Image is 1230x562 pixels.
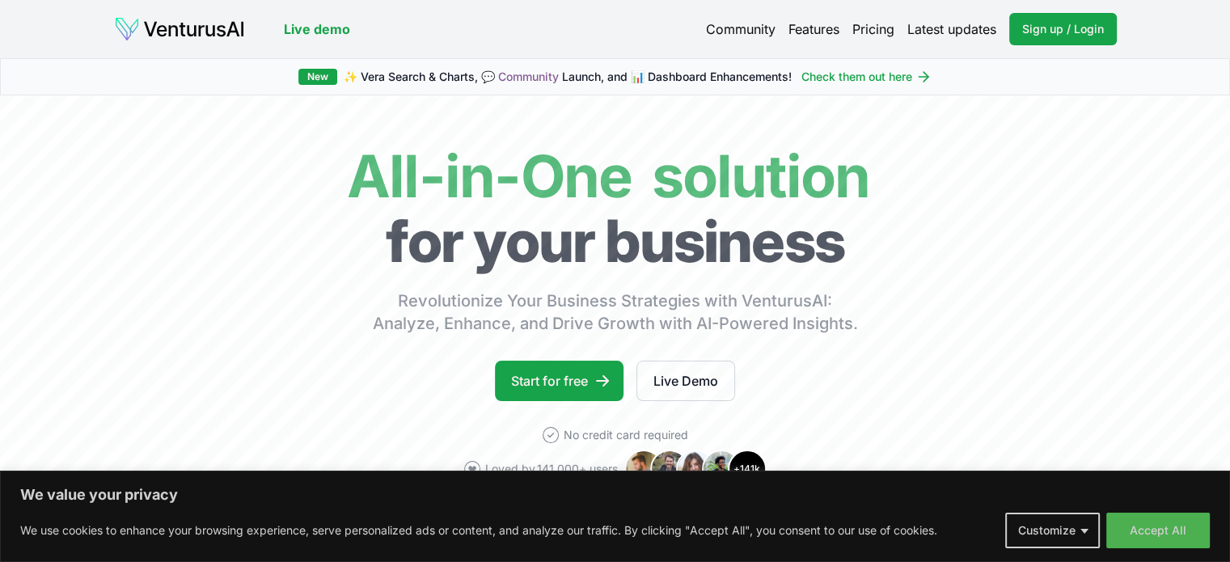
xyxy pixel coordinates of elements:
[1005,513,1100,548] button: Customize
[495,361,623,401] a: Start for free
[344,69,792,85] span: ✨ Vera Search & Charts, 💬 Launch, and 📊 Dashboard Enhancements!
[852,19,894,39] a: Pricing
[650,450,689,488] img: Avatar 2
[801,69,932,85] a: Check them out here
[1106,513,1210,548] button: Accept All
[114,16,245,42] img: logo
[20,521,937,540] p: We use cookies to enhance your browsing experience, serve personalized ads or content, and analyz...
[498,70,559,83] a: Community
[20,485,1210,505] p: We value your privacy
[907,19,996,39] a: Latest updates
[676,450,715,488] img: Avatar 3
[702,450,741,488] img: Avatar 4
[636,361,735,401] a: Live Demo
[1009,13,1117,45] a: Sign up / Login
[298,69,337,85] div: New
[706,19,776,39] a: Community
[624,450,663,488] img: Avatar 1
[284,19,350,39] a: Live demo
[1022,21,1104,37] span: Sign up / Login
[788,19,839,39] a: Features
